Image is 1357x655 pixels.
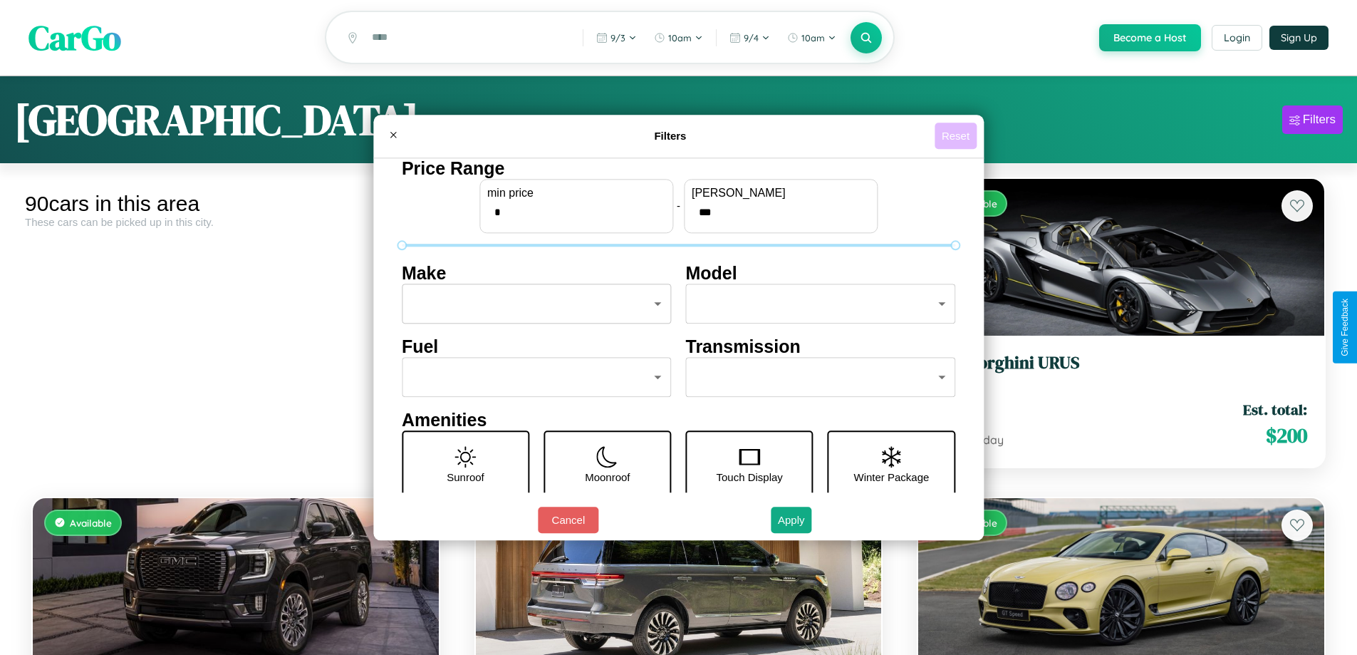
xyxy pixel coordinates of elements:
h4: Model [686,263,956,284]
button: Sign Up [1269,26,1329,50]
h4: Make [402,263,672,284]
span: $ 200 [1266,421,1307,450]
span: 9 / 4 [744,32,759,43]
span: 9 / 3 [610,32,625,43]
p: Winter Package [854,468,930,487]
div: 90 cars in this area [25,192,447,216]
label: [PERSON_NAME] [692,187,870,200]
button: 10am [647,26,710,49]
h4: Transmission [686,336,956,357]
h4: Amenities [402,410,955,430]
span: CarGo [28,14,121,61]
a: Lamborghini URUS2018 [935,353,1307,388]
div: These cars can be picked up in this city. [25,216,447,228]
h4: Price Range [402,158,955,179]
span: 10am [668,32,692,43]
label: min price [487,187,665,200]
span: / day [974,433,1004,447]
button: 9/3 [589,26,644,49]
button: Become a Host [1099,24,1201,51]
button: Cancel [538,507,598,533]
span: Est. total: [1243,399,1307,420]
h1: [GEOGRAPHIC_DATA] [14,91,419,149]
h4: Fuel [402,336,672,357]
h3: Lamborghini URUS [935,353,1307,373]
span: 10am [801,32,825,43]
span: Available [70,517,112,529]
button: Filters [1282,105,1343,134]
button: 10am [780,26,843,49]
button: Reset [935,123,977,149]
button: Apply [771,507,812,533]
button: 9/4 [722,26,777,49]
p: Moonroof [585,468,630,487]
p: Sunroof [447,468,484,487]
div: Filters [1303,113,1336,127]
h4: Filters [406,130,935,142]
div: Give Feedback [1340,299,1350,356]
button: Login [1212,25,1262,51]
p: - [677,196,680,215]
p: Touch Display [716,468,782,487]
